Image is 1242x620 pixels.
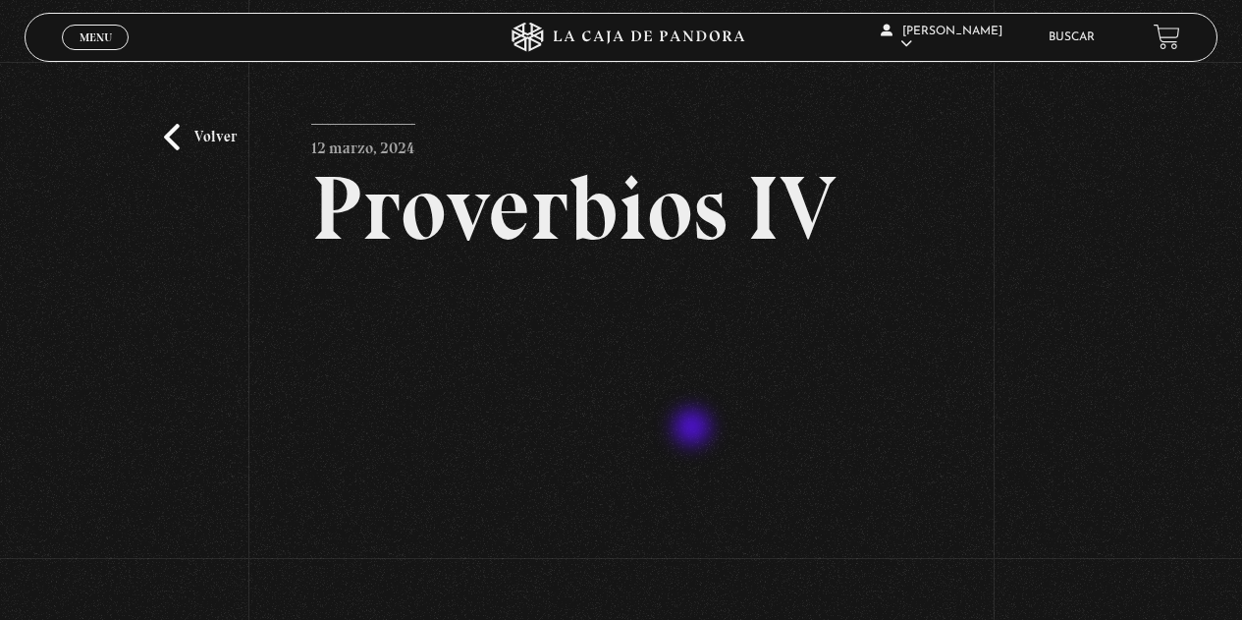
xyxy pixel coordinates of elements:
span: Cerrar [73,47,119,61]
span: Menu [80,31,112,43]
span: [PERSON_NAME] [881,26,1002,50]
p: 12 marzo, 2024 [311,124,415,163]
h2: Proverbios IV [311,163,931,254]
a: Volver [164,124,237,150]
a: View your shopping cart [1154,24,1180,50]
a: Buscar [1049,31,1095,43]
